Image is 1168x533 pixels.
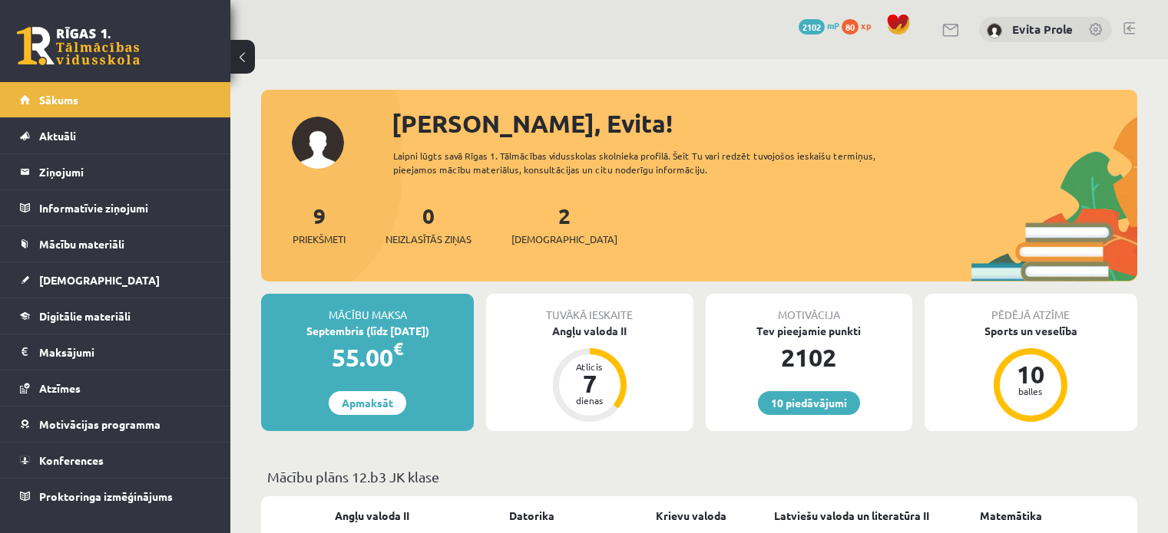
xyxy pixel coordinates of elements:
span: Mācību materiāli [39,237,124,251]
a: Proktoringa izmēģinājums [20,479,211,514]
span: mP [827,19,839,31]
div: Pēdējā atzīme [925,294,1137,323]
div: 55.00 [261,339,474,376]
a: Apmaksāt [329,391,406,415]
a: Digitālie materiāli [20,298,211,334]
a: Ziņojumi [20,154,211,189]
a: Atzīmes [20,370,211,406]
a: Sports un veselība 10 balles [925,323,1137,424]
p: Mācību plāns 12.b3 JK klase [267,466,1131,487]
a: Latviešu valoda un literatūra II [774,508,929,524]
div: 2102 [706,339,912,376]
div: dienas [567,396,613,405]
a: Sākums [20,82,211,117]
a: Datorika [509,508,554,524]
div: Tuvākā ieskaite [486,294,693,323]
legend: Informatīvie ziņojumi [39,190,211,225]
span: 80 [842,19,859,35]
span: Atzīmes [39,381,81,395]
legend: Ziņojumi [39,154,211,189]
span: 2102 [799,19,825,35]
a: 0Neizlasītās ziņas [385,202,472,247]
a: Mācību materiāli [20,226,211,262]
div: 10 [1008,362,1054,387]
a: Aktuāli [20,118,211,153]
span: Konferences [39,453,104,467]
div: Atlicis [567,362,613,371]
span: Sākums [39,93,78,107]
div: Motivācija [706,294,912,323]
span: [DEMOGRAPHIC_DATA] [39,273,160,287]
legend: Maksājumi [39,334,211,370]
span: [DEMOGRAPHIC_DATA] [511,232,617,247]
span: Motivācijas programma [39,417,160,431]
div: Angļu valoda II [486,323,693,339]
a: 10 piedāvājumi [758,391,860,415]
a: 80 xp [842,19,878,31]
div: Laipni lūgts savā Rīgas 1. Tālmācības vidusskolas skolnieka profilā. Šeit Tu vari redzēt tuvojošo... [393,149,919,176]
a: Matemātika [980,508,1042,524]
a: Angļu valoda II Atlicis 7 dienas [486,323,693,424]
span: Aktuāli [39,129,76,143]
a: Angļu valoda II [335,508,409,524]
img: Evita Prole [987,23,1002,38]
span: xp [861,19,871,31]
a: Evita Prole [1012,21,1073,37]
span: Digitālie materiāli [39,309,131,323]
span: Priekšmeti [293,232,346,247]
a: 2[DEMOGRAPHIC_DATA] [511,202,617,247]
div: [PERSON_NAME], Evita! [392,105,1137,142]
span: Proktoringa izmēģinājums [39,489,173,503]
a: Maksājumi [20,334,211,370]
a: [DEMOGRAPHIC_DATA] [20,262,211,298]
a: Konferences [20,443,211,478]
a: 9Priekšmeti [293,202,346,247]
div: 7 [567,371,613,396]
div: balles [1008,387,1054,396]
div: Septembris (līdz [DATE]) [261,323,474,339]
div: Sports un veselība [925,323,1137,339]
span: € [393,337,403,360]
span: Neizlasītās ziņas [385,232,472,247]
a: Krievu valoda [656,508,726,524]
a: 2102 mP [799,19,839,31]
div: Mācību maksa [261,294,474,323]
a: Informatīvie ziņojumi [20,190,211,225]
div: Tev pieejamie punkti [706,323,912,339]
a: Rīgas 1. Tālmācības vidusskola [17,27,140,65]
a: Motivācijas programma [20,406,211,442]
